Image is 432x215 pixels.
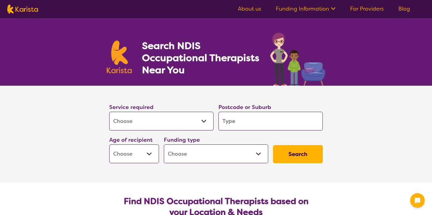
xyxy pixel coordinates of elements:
[270,33,325,86] img: occupational-therapy
[273,145,323,163] button: Search
[398,5,410,12] a: Blog
[142,40,260,76] h1: Search NDIS Occupational Therapists Near You
[164,136,200,144] label: Funding type
[7,5,38,14] img: Karista logo
[350,5,384,12] a: For Providers
[109,104,154,111] label: Service required
[218,112,323,131] input: Type
[238,5,261,12] a: About us
[218,104,271,111] label: Postcode or Suburb
[109,136,153,144] label: Age of recipient
[276,5,336,12] a: Funding Information
[107,41,132,73] img: Karista logo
